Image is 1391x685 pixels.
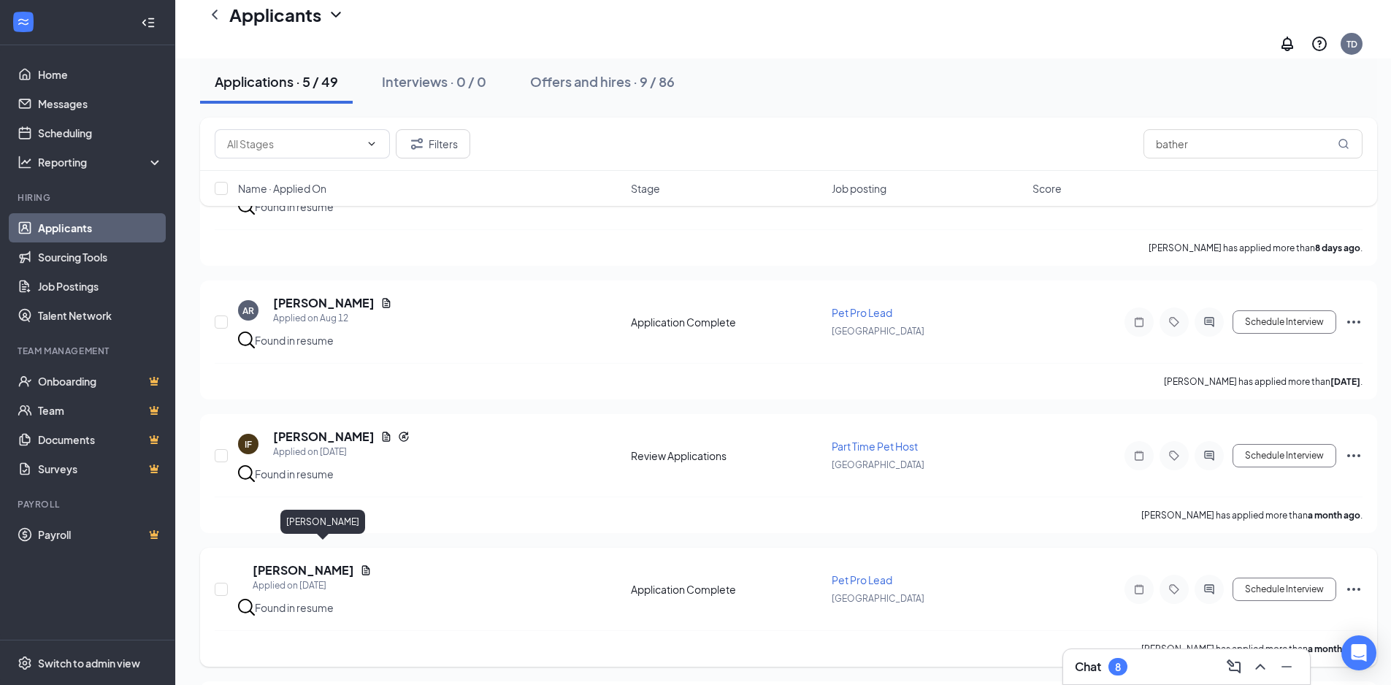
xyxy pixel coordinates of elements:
[1330,376,1360,387] b: [DATE]
[1308,510,1360,521] b: a month ago
[1225,658,1243,676] svg: ComposeMessage
[1275,655,1298,678] button: Minimize
[255,600,334,615] div: Found in resume
[1308,643,1360,654] b: a month ago
[238,599,255,616] img: search.bf7aa3482b7795d4f01b.svg
[1311,35,1328,53] svg: QuestionInfo
[38,118,163,148] a: Scheduling
[238,332,255,348] img: search.bf7aa3482b7795d4f01b.svg
[229,2,321,27] h1: Applicants
[38,89,163,118] a: Messages
[1075,659,1101,675] h3: Chat
[18,191,160,204] div: Hiring
[215,72,338,91] div: Applications · 5 / 49
[38,656,140,670] div: Switch to admin view
[1233,310,1336,334] button: Schedule Interview
[255,333,334,348] div: Found in resume
[18,155,32,169] svg: Analysis
[16,15,31,29] svg: WorkstreamLogo
[1252,658,1269,676] svg: ChevronUp
[380,297,392,309] svg: Document
[1315,242,1360,253] b: 8 days ago
[206,6,223,23] svg: ChevronLeft
[1279,35,1296,53] svg: Notifications
[38,367,163,396] a: OnboardingCrown
[38,454,163,483] a: SurveysCrown
[631,181,660,196] span: Stage
[832,440,918,453] span: Part Time Pet Host
[1233,578,1336,601] button: Schedule Interview
[398,431,410,443] svg: Reapply
[631,448,823,463] div: Review Applications
[227,136,360,152] input: All Stages
[280,510,365,534] div: [PERSON_NAME]
[1130,583,1148,595] svg: Note
[38,520,163,549] a: PayrollCrown
[245,438,252,451] div: IF
[38,396,163,425] a: TeamCrown
[1165,583,1183,595] svg: Tag
[1141,643,1363,655] p: [PERSON_NAME] has applied more than .
[1130,316,1148,328] svg: Note
[1141,509,1363,521] p: [PERSON_NAME] has applied more than .
[530,72,675,91] div: Offers and hires · 9 / 86
[38,242,163,272] a: Sourcing Tools
[255,467,334,481] div: Found in resume
[1149,242,1363,254] p: [PERSON_NAME] has applied more than .
[832,459,924,470] span: [GEOGRAPHIC_DATA]
[38,213,163,242] a: Applicants
[1165,316,1183,328] svg: Tag
[1345,313,1363,331] svg: Ellipses
[38,272,163,301] a: Job Postings
[396,129,470,158] button: Filter Filters
[1200,583,1218,595] svg: ActiveChat
[273,295,375,311] h5: [PERSON_NAME]
[1249,655,1272,678] button: ChevronUp
[1338,138,1349,150] svg: MagnifyingGlass
[1143,129,1363,158] input: Search in applications
[253,562,354,578] h5: [PERSON_NAME]
[238,465,255,482] img: search.bf7aa3482b7795d4f01b.svg
[408,135,426,153] svg: Filter
[1278,658,1295,676] svg: Minimize
[832,573,892,586] span: Pet Pro Lead
[1130,450,1148,462] svg: Note
[38,301,163,330] a: Talent Network
[38,155,164,169] div: Reporting
[631,315,823,329] div: Application Complete
[1032,181,1062,196] span: Score
[366,138,378,150] svg: ChevronDown
[631,582,823,597] div: Application Complete
[832,326,924,337] span: [GEOGRAPHIC_DATA]
[360,565,372,576] svg: Document
[1222,655,1246,678] button: ComposeMessage
[327,6,345,23] svg: ChevronDown
[382,72,486,91] div: Interviews · 0 / 0
[380,431,392,443] svg: Document
[1165,450,1183,462] svg: Tag
[1345,447,1363,464] svg: Ellipses
[1346,38,1357,50] div: TD
[253,578,372,593] div: Applied on [DATE]
[141,15,156,30] svg: Collapse
[18,498,160,510] div: Payroll
[832,593,924,604] span: [GEOGRAPHIC_DATA]
[1345,581,1363,598] svg: Ellipses
[273,445,410,459] div: Applied on [DATE]
[38,60,163,89] a: Home
[1115,661,1121,673] div: 8
[238,181,326,196] span: Name · Applied On
[18,345,160,357] div: Team Management
[1200,450,1218,462] svg: ActiveChat
[1164,375,1363,388] p: [PERSON_NAME] has applied more than .
[832,181,886,196] span: Job posting
[38,425,163,454] a: DocumentsCrown
[1341,635,1376,670] div: Open Intercom Messenger
[273,429,375,445] h5: [PERSON_NAME]
[832,306,892,319] span: Pet Pro Lead
[18,656,32,670] svg: Settings
[1200,316,1218,328] svg: ActiveChat
[242,305,254,317] div: AR
[273,311,392,326] div: Applied on Aug 12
